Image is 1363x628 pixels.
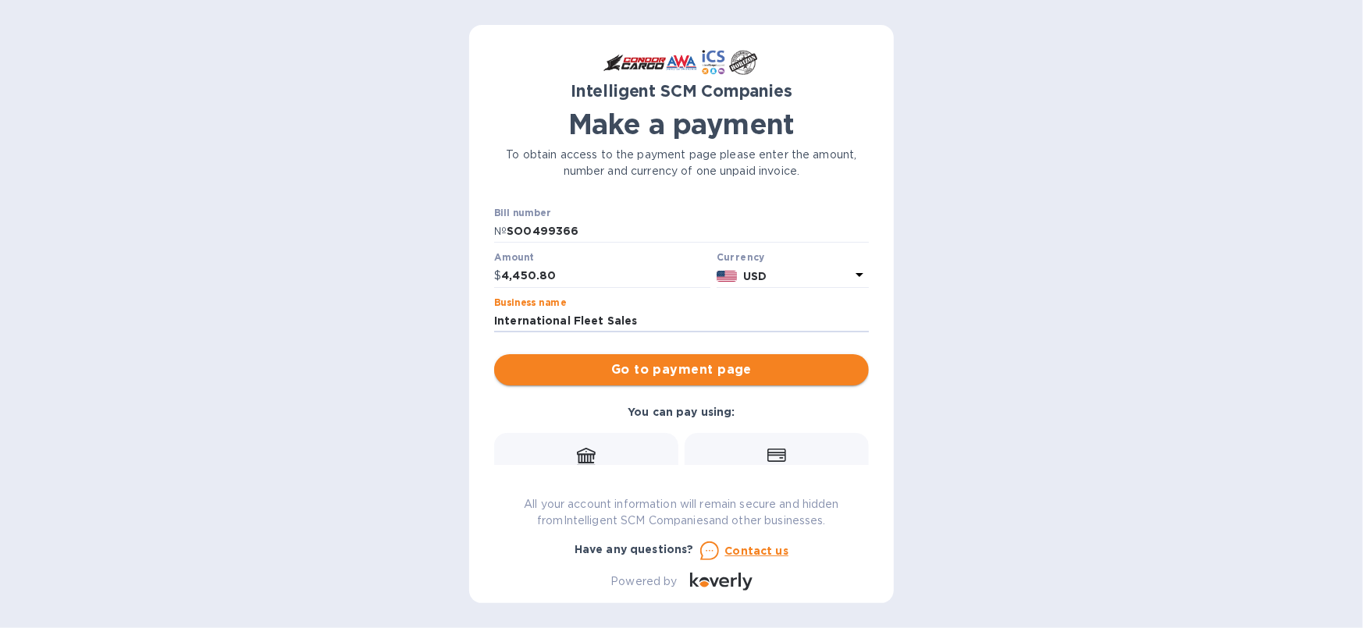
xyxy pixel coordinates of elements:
[507,360,856,379] span: Go to payment page
[494,108,869,140] h1: Make a payment
[494,354,869,385] button: Go to payment page
[717,251,765,263] b: Currency
[725,545,789,557] u: Contact us
[494,254,534,263] label: Amount
[575,543,694,555] b: Have any questions?
[494,496,869,529] p: All your account information will remain secure and hidden from Intelligent SCM Companies and oth...
[494,147,869,179] p: To obtain access to the payment page please enter the amount, number and currency of one unpaid i...
[494,223,507,239] p: №
[494,298,566,307] label: Business name
[494,310,869,333] input: Enter business name
[494,268,501,284] p: $
[507,220,869,243] input: Enter bill number
[494,208,550,218] label: Bill number
[628,406,735,418] b: You can pay using:
[571,81,792,101] b: Intelligent SCM Companies
[743,270,767,282] b: USD
[501,264,710,288] input: 0.00
[717,271,738,282] img: USD
[610,573,677,590] p: Powered by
